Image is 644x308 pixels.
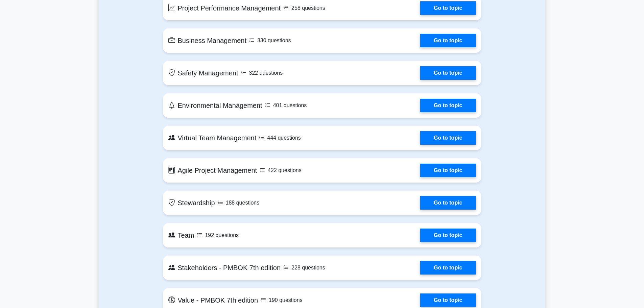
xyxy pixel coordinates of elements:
a: Go to topic [420,66,476,80]
a: Go to topic [420,293,476,307]
a: Go to topic [420,164,476,177]
a: Go to topic [420,34,476,47]
a: Go to topic [420,229,476,242]
a: Go to topic [420,261,476,275]
a: Go to topic [420,1,476,15]
a: Go to topic [420,196,476,210]
a: Go to topic [420,131,476,145]
a: Go to topic [420,99,476,112]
